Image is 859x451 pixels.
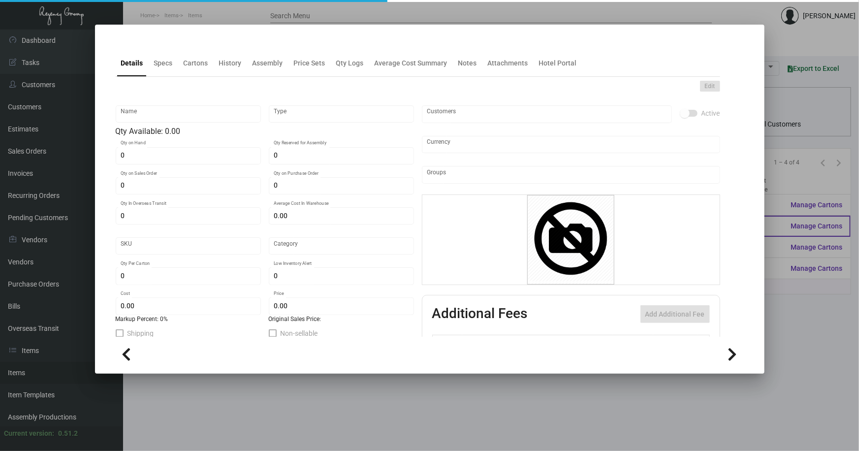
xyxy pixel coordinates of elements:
[336,58,364,68] div: Qty Logs
[121,58,143,68] div: Details
[432,305,528,323] h2: Additional Fees
[281,327,318,339] span: Non-sellable
[294,58,325,68] div: Price Sets
[219,58,242,68] div: History
[375,58,447,68] div: Average Cost Summary
[700,81,720,92] button: Edit
[4,428,54,439] div: Current version:
[127,327,154,339] span: Shipping
[58,428,78,439] div: 0.51.2
[116,126,414,137] div: Qty Available: 0.00
[154,58,173,68] div: Specs
[705,82,715,91] span: Edit
[640,305,710,323] button: Add Additional Fee
[458,58,477,68] div: Notes
[488,58,528,68] div: Attachments
[253,58,283,68] div: Assembly
[539,58,577,68] div: Hotel Portal
[427,110,667,118] input: Add new..
[432,335,462,353] th: Active
[645,310,705,318] span: Add Additional Fee
[462,335,573,353] th: Type
[701,107,720,119] span: Active
[427,171,715,179] input: Add new..
[573,335,613,353] th: Cost
[613,335,653,353] th: Price
[184,58,208,68] div: Cartons
[653,335,698,353] th: Price type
